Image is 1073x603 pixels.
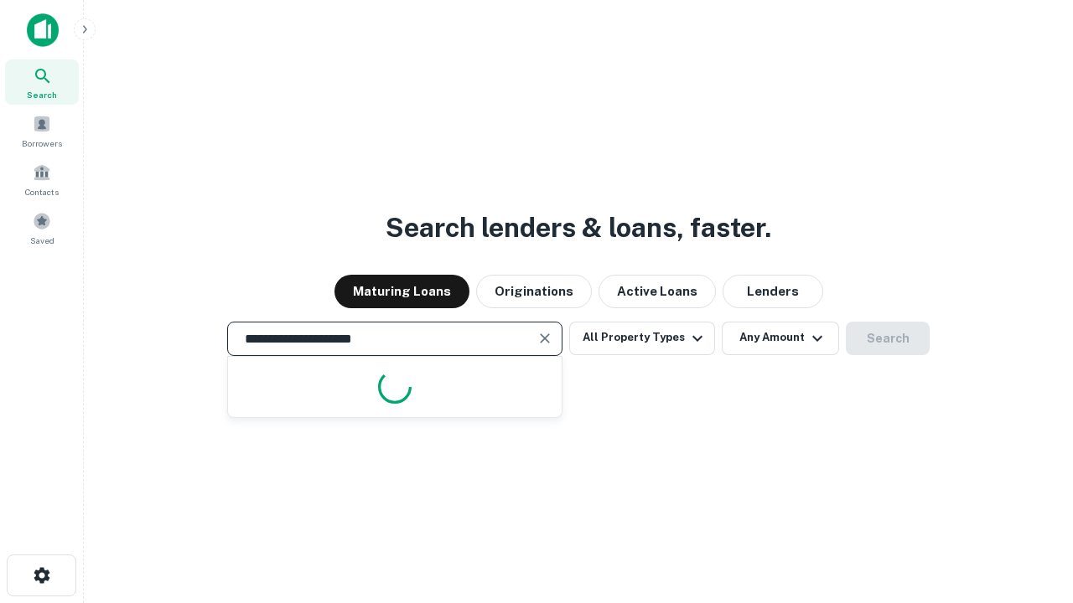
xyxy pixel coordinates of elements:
[25,185,59,198] span: Contacts
[989,469,1073,549] iframe: Chat Widget
[30,234,54,247] span: Saved
[569,322,715,355] button: All Property Types
[722,322,839,355] button: Any Amount
[5,205,79,250] a: Saved
[386,208,771,248] h3: Search lenders & loans, faster.
[476,275,592,308] button: Originations
[5,108,79,153] a: Borrowers
[723,275,823,308] button: Lenders
[22,137,62,150] span: Borrowers
[533,327,557,350] button: Clear
[5,157,79,202] a: Contacts
[334,275,469,308] button: Maturing Loans
[27,88,57,101] span: Search
[27,13,59,47] img: capitalize-icon.png
[599,275,716,308] button: Active Loans
[5,59,79,105] a: Search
